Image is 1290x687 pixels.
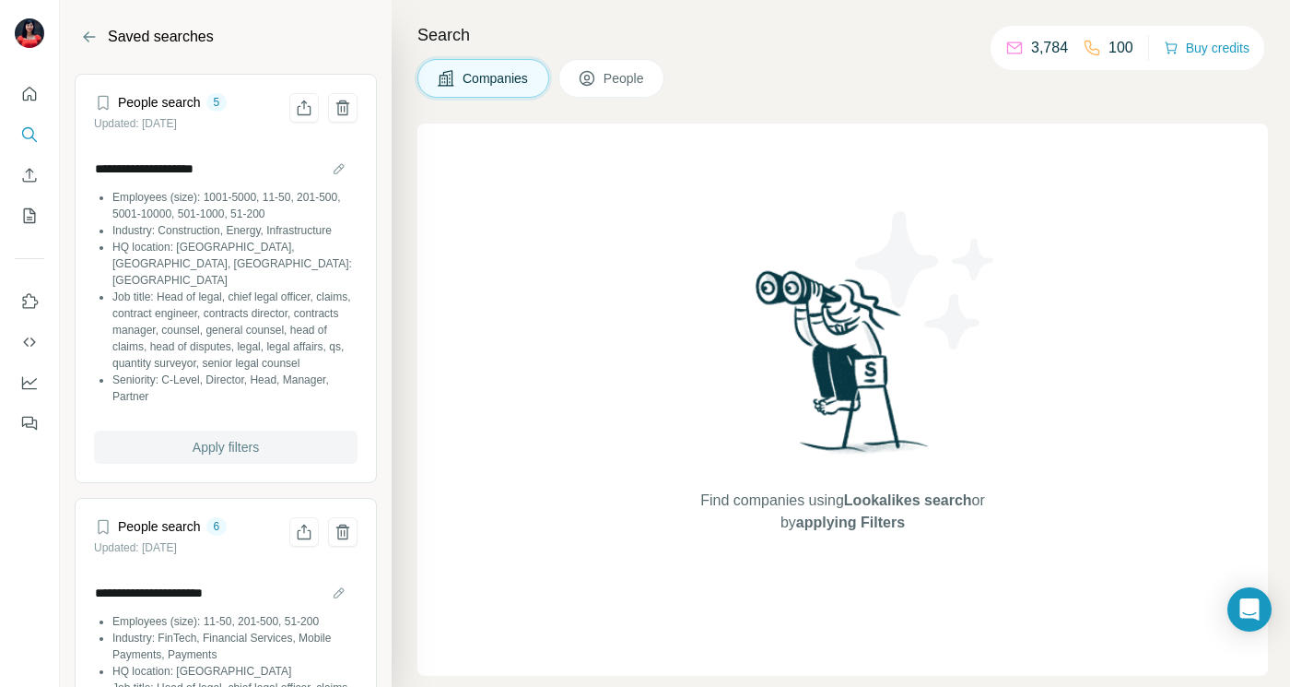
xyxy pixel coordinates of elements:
button: Apply filters [94,431,358,464]
button: Back [75,22,104,52]
input: Search name [94,156,358,182]
img: Surfe Illustration - Woman searching with binoculars [747,266,939,471]
h4: People search [118,93,201,112]
button: Use Surfe API [15,326,44,359]
div: 6 [206,518,228,535]
button: Delete saved search [328,93,358,123]
li: HQ location: [GEOGRAPHIC_DATA], [GEOGRAPHIC_DATA], [GEOGRAPHIC_DATA]: [GEOGRAPHIC_DATA] [112,239,358,289]
li: Industry: FinTech, Financial Services, Mobile Payments, Payments [112,630,358,663]
span: applying Filters [796,515,905,530]
li: Industry: Construction, Energy, Infrastructure [112,222,358,239]
li: Seniority: C-Level, Director, Head, Manager, Partner [112,372,358,405]
h4: People search [118,517,201,536]
span: Lookalikes search [844,492,972,508]
button: Quick start [15,77,44,111]
span: Find companies using or by [695,490,990,534]
button: My lists [15,199,44,232]
p: 3,784 [1031,37,1068,59]
h2: Saved searches [108,26,214,48]
span: Companies [463,69,530,88]
small: Updated: [DATE] [94,117,177,130]
button: Buy credits [1164,35,1249,61]
button: Feedback [15,407,44,440]
span: Apply filters [193,438,259,456]
button: Enrich CSV [15,159,44,192]
img: Surfe Illustration - Stars [843,197,1009,363]
button: Share filters [289,93,319,123]
li: Employees (size): 11-50, 201-500, 51-200 [112,613,358,630]
li: Employees (size): 1001-5000, 11-50, 201-500, 5001-10000, 501-1000, 51-200 [112,189,358,222]
input: Search name [94,580,358,606]
button: Delete saved search [328,517,358,547]
button: Dashboard [15,366,44,399]
p: 100 [1108,37,1133,59]
h4: Search [417,22,1268,48]
button: Search [15,118,44,151]
button: Use Surfe on LinkedIn [15,285,44,318]
small: Updated: [DATE] [94,541,177,554]
span: People [604,69,646,88]
div: 5 [206,94,228,111]
li: Job title: Head of legal, chief legal officer, claims, contract engineer, contracts director, con... [112,289,358,372]
div: Open Intercom Messenger [1227,587,1272,632]
button: Share filters [289,517,319,547]
img: Avatar [15,18,44,48]
li: HQ location: [GEOGRAPHIC_DATA] [112,663,358,680]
